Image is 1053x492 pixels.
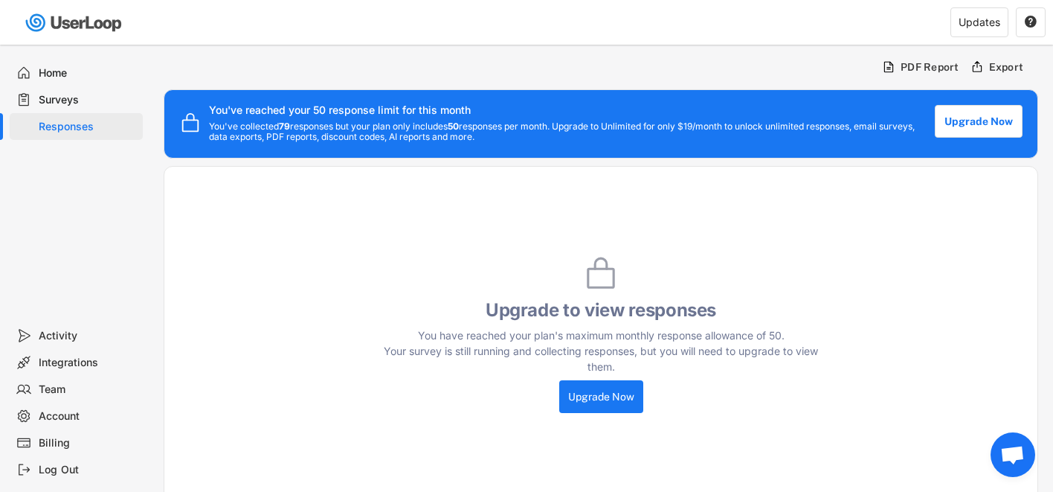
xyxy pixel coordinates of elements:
[1025,15,1037,28] text: 
[279,121,290,132] strong: 79
[39,93,137,107] div: Surveys
[989,60,1024,74] div: Export
[209,121,920,143] div: You've collected responses but your plan only includes responses per month. Upgrade to Unlimited ...
[22,7,127,38] img: userloop-logo-01.svg
[39,356,137,370] div: Integrations
[959,17,1000,28] div: Updates
[39,120,137,134] div: Responses
[39,66,137,80] div: Home
[901,60,959,74] div: PDF Report
[39,383,137,397] div: Team
[39,463,137,477] div: Log Out
[209,105,471,115] div: You've reached your 50 response limit for this month
[378,328,824,374] div: You have reached your plan's maximum monthly response allowance of 50. Your survey is still runni...
[1024,16,1037,29] button: 
[448,121,459,132] strong: 50
[39,409,137,424] div: Account
[39,436,137,450] div: Billing
[991,432,1035,477] a: Open chat
[559,380,643,413] button: Upgrade Now
[39,329,137,343] div: Activity
[378,299,824,322] h4: Upgrade to view responses
[935,105,1023,138] button: Upgrade Now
